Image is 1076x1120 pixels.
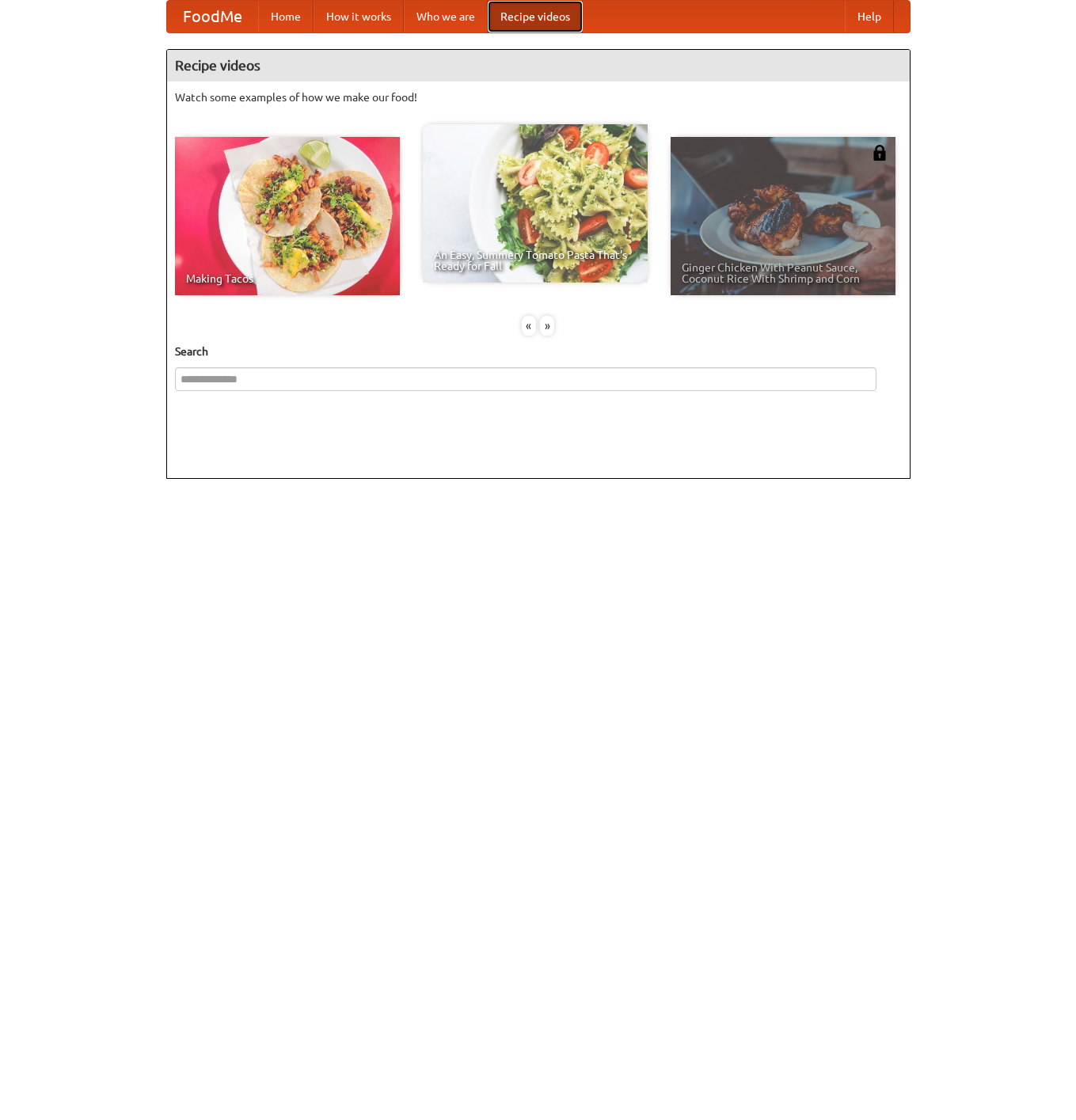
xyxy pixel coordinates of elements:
a: Who we are [404,1,488,32]
a: Help [845,1,894,32]
div: « [522,316,536,336]
h4: Recipe videos [167,50,910,82]
a: Home [258,1,314,32]
a: Making Tacos [175,137,400,295]
a: An Easy, Summery Tomato Pasta That's Ready for Fall [423,124,648,283]
span: Making Tacos [186,273,389,284]
span: An Easy, Summery Tomato Pasta That's Ready for Fall [434,249,637,271]
a: How it works [314,1,404,32]
a: Recipe videos [488,1,583,32]
img: 483408.png [872,145,888,161]
div: » [540,316,554,336]
p: Watch some examples of how we make our food! [175,89,902,105]
h5: Search [175,344,902,359]
a: FoodMe [167,1,258,32]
